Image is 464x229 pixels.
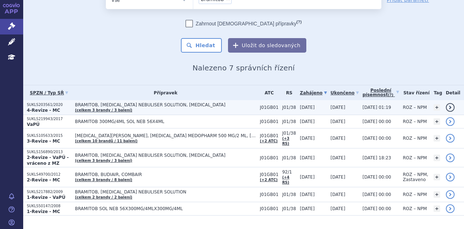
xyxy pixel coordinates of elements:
strong: 4-Revize - MC [27,108,60,113]
span: [DATE] [300,206,315,211]
a: (celkem 3 brandy / 8 balení) [75,178,132,182]
span: J01/38 [282,155,296,160]
a: detail [446,204,455,213]
a: + [434,205,440,212]
span: [DATE] [331,175,345,180]
a: + [434,191,440,198]
a: (celkem 3 brandy / 3 balení) [75,159,132,163]
span: J01/38 [282,119,296,124]
span: J01GB01 [260,105,279,110]
button: Hledat [181,38,222,53]
span: [DATE] 01:19 [362,105,391,110]
p: SUKLS156890/2013 [27,150,71,155]
span: [DATE] 00:00 [362,206,391,211]
a: Ukončeno [331,88,359,98]
span: [MEDICAL_DATA][PERSON_NAME], [MEDICAL_DATA] MEDOPHARM 500 MG/2 ML, [MEDICAL_DATA] 1 G… [75,133,256,138]
span: [DATE] [331,155,345,160]
span: [DATE] [300,192,315,197]
span: ROZ – NPM [403,206,427,211]
a: detail [446,154,455,162]
span: [DATE] 00:00 [362,175,391,180]
strong: 3-Revize - MC [27,139,60,144]
p: SUKLS217882/2009 [27,189,71,195]
span: J01GB01 [260,192,279,197]
span: ROZ – NPM [403,155,427,160]
a: + [434,155,440,161]
th: RS [278,85,296,100]
abbr: (?) [297,20,302,24]
th: Detail [442,85,464,100]
span: [DATE] [300,119,315,124]
th: Stav řízení [399,85,430,100]
span: BRAMITOB 300MG/4ML SOL NEB 56X4ML [75,119,256,124]
span: J01/38 [282,192,296,197]
th: Tag [430,85,442,100]
a: (+2 ATC) [260,178,278,182]
strong: VaPÚ [27,122,40,127]
span: [DATE] [300,155,315,160]
span: Nalezeno 7 správních řízení [192,64,295,72]
span: J01GB01 [260,133,279,138]
th: ATC [256,85,279,100]
a: + [434,174,440,180]
span: [DATE] [331,105,345,110]
abbr: (?) [388,93,393,97]
span: J01/38 [282,206,296,211]
span: [DATE] 00:00 [362,119,391,124]
span: [DATE] [300,136,315,141]
p: SUKLS219943/2017 [27,116,71,122]
a: detail [446,117,455,126]
a: + [434,135,440,142]
label: Zahrnout [DEMOGRAPHIC_DATA] přípravky [186,20,302,27]
span: [DATE] [331,192,345,197]
span: J01/38 [282,131,296,136]
a: + [434,118,440,125]
a: Poslednípísemnost(?) [362,85,399,100]
a: (+2 ATC) [260,139,278,143]
strong: 1-Revize - MC [27,209,60,214]
span: J01/38 [282,105,296,110]
p: SUKLS105633/2015 [27,133,71,138]
span: ROZ – NPM [403,192,427,197]
strong: 2-Revize - MC [27,177,60,183]
a: Zahájeno [300,88,327,98]
a: (celkem 3 brandy / 3 balení) [75,108,132,112]
p: SUKLS49700/2012 [27,172,71,177]
span: BRAMITOB SOL NEB 56X300MG/4MLX300MG/4ML [75,206,256,211]
a: (+3 RS) [282,136,289,146]
a: SPZN / Typ SŘ [27,88,71,98]
span: BRAMITOB, BUDIAIR, COMBAIR [75,172,256,177]
a: detail [446,103,455,112]
span: ROZ – NPM [403,136,427,141]
span: J01GB01 [260,206,279,211]
span: J01GB01 [260,119,279,124]
a: detail [446,190,455,199]
span: BRAMITOB, [MEDICAL_DATA] NEBULISER SOLUTION, [MEDICAL_DATA] [75,102,256,107]
strong: 1-Revize - VaPÚ [27,195,65,200]
span: [DATE] [331,136,345,141]
span: ROZ – NPM, Zastaveno [403,172,428,182]
th: Přípravek [71,85,256,100]
span: [DATE] 18:23 [362,155,391,160]
span: BRAMITOB, [MEDICAL_DATA] NEBULISER SOLUTION, [MEDICAL_DATA] [75,153,256,158]
span: [DATE] 00:00 [362,192,391,197]
span: [DATE] [331,206,345,211]
p: SUKLS203561/2020 [27,102,71,107]
a: (celkem 10 brandů / 11 balení) [75,139,138,143]
span: [DATE] 00:00 [362,136,391,141]
a: detail [446,173,455,181]
button: Uložit do sledovaných [228,38,306,53]
span: [DATE] [300,105,315,110]
span: 92/1 [282,169,296,175]
a: + [434,104,440,111]
span: ROZ – NPM [403,119,427,124]
span: ROZ – NPM [403,105,427,110]
span: [DATE] [300,175,315,180]
a: detail [446,134,455,143]
a: (celkem 2 brandy / 2 balení) [75,195,132,199]
span: BRAMITOB, [MEDICAL_DATA] NEBULISER SOLUTION [75,189,256,195]
span: J01GB01 [260,155,279,160]
strong: 2-Revize - VaPÚ - vráceno z MZ [27,155,69,166]
a: (+4 RS) [282,175,289,184]
span: J01GB01 [260,172,279,177]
